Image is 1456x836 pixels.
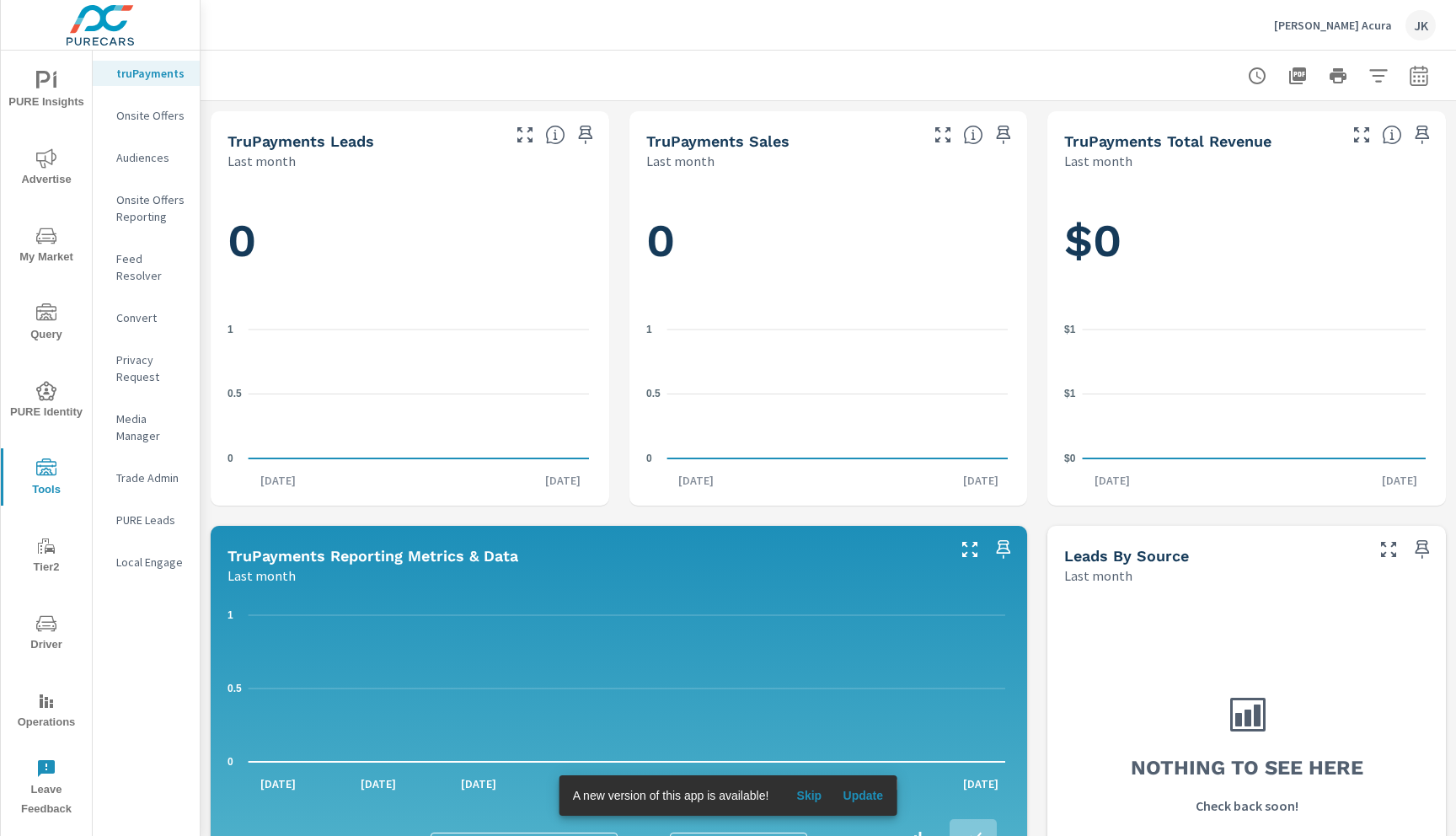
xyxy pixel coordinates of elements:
text: 1 [227,609,233,621]
h1: $0 [1064,212,1429,270]
button: Make Fullscreen [511,121,538,148]
h3: Nothing to see here [1131,753,1363,782]
h1: 0 [646,212,1011,270]
p: Convert [116,309,186,326]
p: Last month [227,151,296,171]
p: Privacy Request [116,351,186,385]
span: Advertise [6,148,87,190]
p: Local Engage [116,554,186,571]
button: Print Report [1321,59,1355,93]
text: $1 [1064,388,1076,399]
p: [PERSON_NAME] Acura [1274,18,1392,33]
span: Query [6,303,87,345]
span: Tools [6,458,87,500]
text: $0 [1064,453,1076,464]
div: JK [1405,10,1436,40]
p: Onsite Offers [116,107,186,124]
p: [DATE] [1083,472,1142,489]
text: 1 [227,324,233,335]
span: Save this to your personalized report [990,536,1017,563]
span: The number of truPayments leads. [545,125,565,145]
div: Privacy Request [93,347,200,389]
p: Last month [1064,565,1132,586]
h5: truPayments Total Revenue [1064,132,1271,150]
p: PURE Leads [116,512,186,528]
span: PURE Insights [6,71,87,112]
p: [DATE] [249,775,308,792]
h5: truPayments Leads [227,132,374,150]
p: [DATE] [951,775,1010,792]
p: truPayments [116,65,186,82]
p: Media Manager [116,410,186,444]
h5: truPayments Sales [646,132,790,150]
p: [DATE] [549,775,608,792]
p: [DATE] [533,472,592,489]
span: Save this to your personalized report [1409,121,1436,148]
span: Save this to your personalized report [990,121,1017,148]
div: truPayments [93,61,200,86]
p: Audiences [116,149,186,166]
span: A new version of this app is available! [573,789,769,802]
div: Trade Admin [93,465,200,490]
p: [DATE] [951,472,1010,489]
span: Tier2 [6,536,87,577]
text: 0.5 [227,388,242,399]
text: 0.5 [227,683,242,694]
div: Audiences [93,145,200,170]
button: Make Fullscreen [956,536,983,563]
p: [DATE] [666,472,725,489]
button: Select Date Range [1402,59,1436,93]
p: Last month [227,565,296,586]
p: [DATE] [1370,472,1429,489]
button: Make Fullscreen [929,121,956,148]
text: 0 [227,453,233,464]
h5: Leads By Source [1064,547,1189,565]
div: Onsite Offers [93,103,200,128]
div: Feed Resolver [93,246,200,288]
div: Media Manager [93,406,200,448]
p: [DATE] [349,775,408,792]
p: Onsite Offers Reporting [116,191,186,225]
span: Leave Feedback [6,758,87,819]
span: Driver [6,614,87,655]
button: Apply Filters [1362,59,1395,93]
p: Last month [1064,151,1132,171]
button: Make Fullscreen [1375,536,1402,563]
div: nav menu [1,51,92,826]
button: Skip [782,782,836,809]
span: My Market [6,226,87,267]
text: 1 [646,324,652,335]
button: "Export Report to PDF" [1281,59,1314,93]
text: 0 [646,453,652,464]
button: Update [836,782,890,809]
text: $1 [1064,324,1076,335]
span: Total revenue from sales matched to a truPayments lead. [Source: This data is sourced from the de... [1382,125,1402,145]
div: Local Engage [93,549,200,575]
text: 0 [227,756,233,768]
h5: truPayments Reporting Metrics & Data [227,547,518,565]
text: 0.5 [646,388,661,399]
span: Operations [6,691,87,732]
span: Skip [789,788,829,803]
p: Check back soon! [1196,796,1298,816]
p: Trade Admin [116,469,186,486]
span: Update [843,788,883,803]
span: Save this to your personalized report [1409,536,1436,563]
span: Number of sales matched to a truPayments lead. [Source: This data is sourced from the dealer's DM... [963,125,983,145]
p: [DATE] [449,775,508,792]
div: PURE Leads [93,507,200,533]
button: Make Fullscreen [1348,121,1375,148]
div: Onsite Offers Reporting [93,187,200,229]
p: Last month [646,151,715,171]
p: [DATE] [249,472,308,489]
h1: 0 [227,212,592,270]
span: Save this to your personalized report [572,121,599,148]
p: Feed Resolver [116,250,186,284]
span: PURE Identity [6,381,87,422]
div: Convert [93,305,200,330]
